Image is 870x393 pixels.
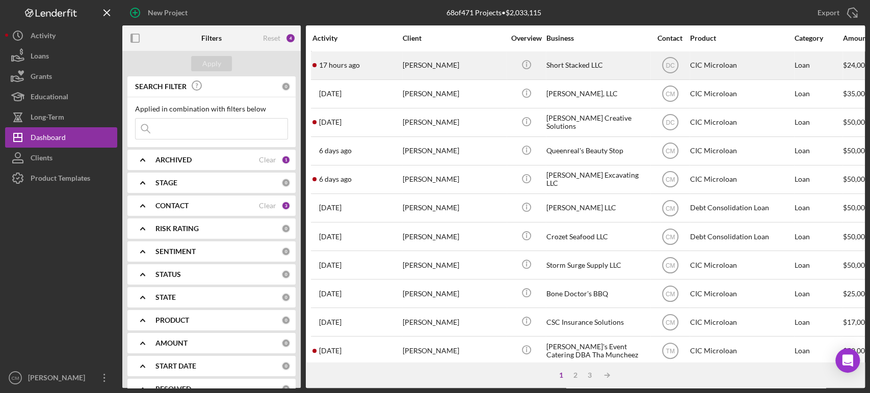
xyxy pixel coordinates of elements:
[263,34,280,42] div: Reset
[31,107,64,130] div: Long-Term
[795,223,842,250] div: Loan
[446,9,541,17] div: 68 of 471 Projects • $2,033,115
[546,137,648,164] div: Queenreal's Beauty Stop
[665,176,675,183] text: CM
[281,155,291,164] div: 1
[795,52,842,79] div: Loan
[403,137,505,164] div: [PERSON_NAME]
[665,91,675,98] text: CM
[155,179,177,187] b: STAGE
[795,109,842,136] div: Loan
[795,337,842,364] div: Loan
[281,361,291,371] div: 0
[5,87,117,107] a: Educational
[319,118,341,126] time: 2025-08-18 00:12
[835,348,860,373] div: Open Intercom Messenger
[155,362,196,370] b: START DATE
[546,34,648,42] div: Business
[281,339,291,348] div: 0
[281,224,291,233] div: 0
[690,52,792,79] div: CIC Microloan
[665,319,675,326] text: CM
[690,80,792,107] div: CIC Microloan
[665,233,675,240] text: CM
[690,194,792,221] div: Debt Consolidation Loan
[795,34,842,42] div: Category
[403,166,505,193] div: [PERSON_NAME]
[583,371,597,379] div: 3
[665,262,675,269] text: CM
[259,202,276,210] div: Clear
[690,337,792,364] div: CIC Microloan
[690,308,792,335] div: CIC Microloan
[690,137,792,164] div: CIC Microloan
[202,56,221,71] div: Apply
[5,127,117,148] button: Dashboard
[5,25,117,46] a: Activity
[795,280,842,307] div: Loan
[795,251,842,278] div: Loan
[807,3,865,23] button: Export
[666,119,675,126] text: DC
[281,316,291,325] div: 0
[546,109,648,136] div: [PERSON_NAME] Creative Solutions
[31,66,52,89] div: Grants
[546,251,648,278] div: Storm Surge Supply LLC
[122,3,198,23] button: New Project
[319,233,341,241] time: 2025-08-11 19:40
[319,290,341,298] time: 2025-08-05 22:52
[5,107,117,127] a: Long-Term
[546,280,648,307] div: Bone Doctor's BBQ
[135,105,288,113] div: Applied in combination with filters below
[31,25,56,48] div: Activity
[281,270,291,279] div: 0
[148,3,188,23] div: New Project
[155,385,191,393] b: RESOLVED
[403,34,505,42] div: Client
[818,3,839,23] div: Export
[319,175,352,183] time: 2025-08-13 15:13
[12,375,19,381] text: CM
[795,80,842,107] div: Loan
[312,34,402,42] div: Activity
[155,156,192,164] b: ARCHIVED
[546,194,648,221] div: [PERSON_NAME] LLC
[31,127,66,150] div: Dashboard
[201,34,222,42] b: Filters
[155,202,189,210] b: CONTACT
[319,61,360,69] time: 2025-08-18 19:30
[546,80,648,107] div: [PERSON_NAME], LLC
[155,224,199,233] b: RISK RATING
[795,308,842,335] div: Loan
[5,66,117,87] button: Grants
[568,371,583,379] div: 2
[665,148,675,155] text: CM
[651,34,689,42] div: Contact
[5,168,117,188] button: Product Templates
[259,156,276,164] div: Clear
[403,223,505,250] div: [PERSON_NAME]
[31,46,49,69] div: Loans
[403,52,505,79] div: [PERSON_NAME]
[281,247,291,256] div: 0
[155,270,181,278] b: STATUS
[403,251,505,278] div: [PERSON_NAME]
[546,223,648,250] div: Crozet Seafood LLC
[319,147,352,155] time: 2025-08-13 21:52
[155,293,176,301] b: STATE
[690,166,792,193] div: CIC Microloan
[666,348,674,355] text: TM
[319,261,341,269] time: 2025-08-08 08:19
[25,368,92,390] div: [PERSON_NAME]
[281,82,291,91] div: 0
[5,148,117,168] button: Clients
[5,46,117,66] button: Loans
[191,56,232,71] button: Apply
[665,290,675,297] text: CM
[690,280,792,307] div: CIC Microloan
